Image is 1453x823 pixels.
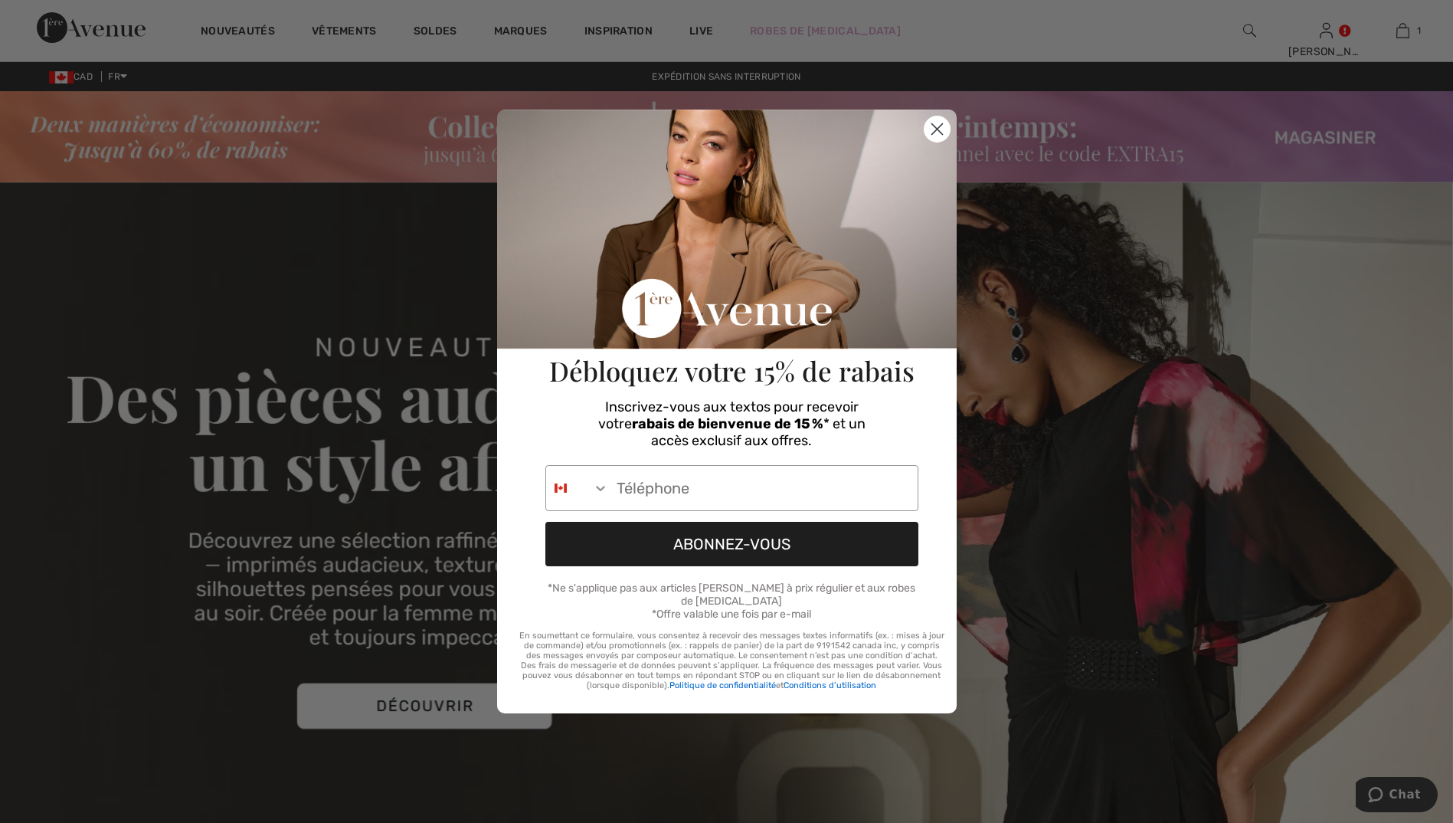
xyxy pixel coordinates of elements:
span: *Ne s'applique pas aux articles [PERSON_NAME] à prix régulier et aux robes de [MEDICAL_DATA] [548,582,915,608]
span: Chat [34,11,65,25]
a: Politique de confidentialité [669,680,776,690]
span: *Offre valable une fois par e-mail [652,608,811,621]
span: Débloquez votre 15% de rabais [549,352,915,389]
span: rabais de bienvenue de 15 % [632,415,823,432]
button: Close dialog [924,116,951,143]
span: Inscrivez-vous aux textos pour recevoir votre * et un accès exclusif aux offres. [598,398,866,449]
p: En soumettant ce formulaire, vous consentez à recevoir des messages textes informatifs (ex. : mis... [519,631,944,690]
img: Canada [555,482,567,494]
input: Téléphone [609,466,918,510]
button: ABONNEZ-VOUS [545,522,918,566]
button: Search Countries [546,466,609,510]
a: Conditions d’utilisation [784,680,876,690]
